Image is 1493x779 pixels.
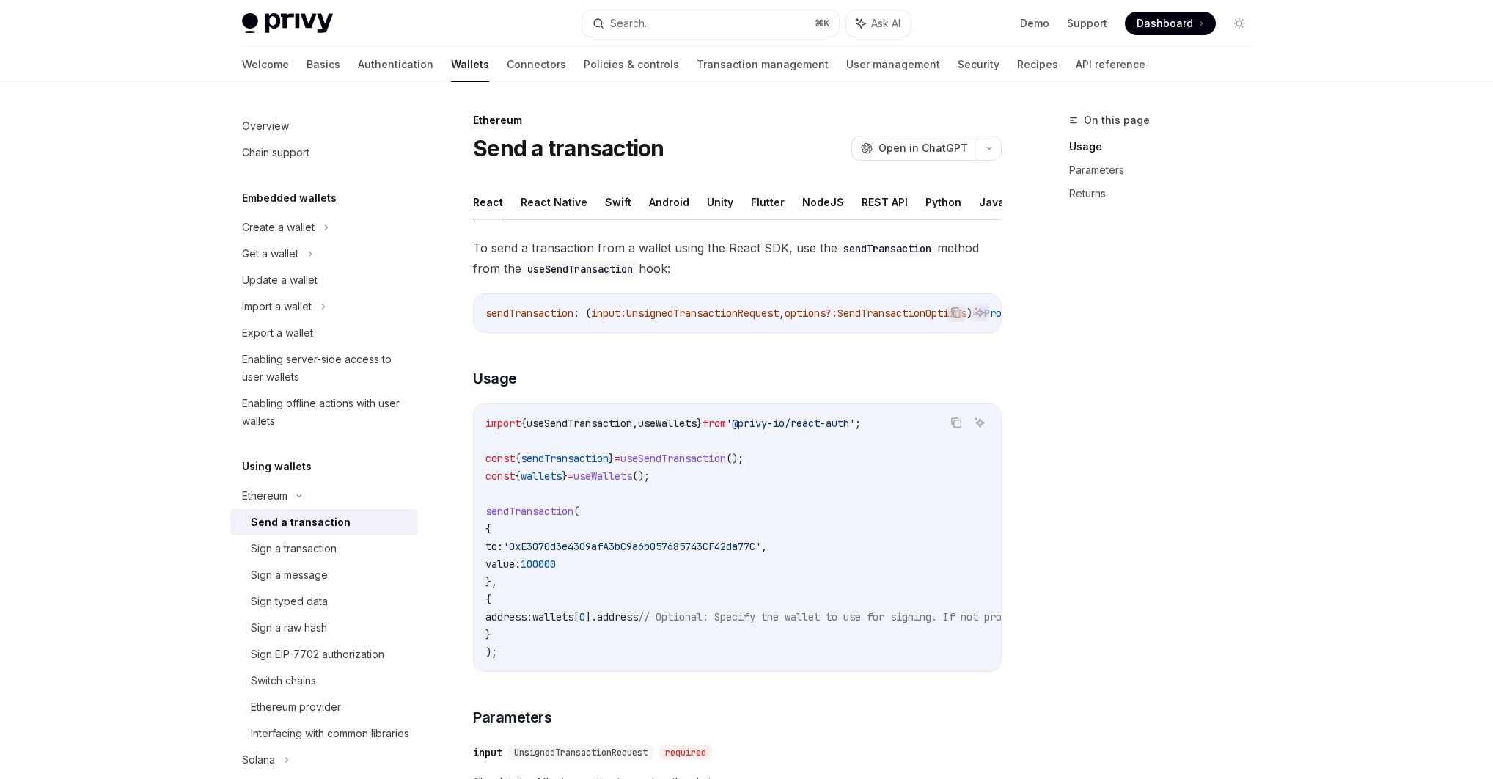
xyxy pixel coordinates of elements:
div: Sign a transaction [251,540,337,557]
span: (); [726,452,744,465]
a: Recipes [1017,47,1058,82]
div: Search... [610,15,651,32]
a: Policies & controls [584,47,679,82]
div: Solana [242,751,275,769]
span: address [597,610,638,623]
span: sendTransaction [521,452,609,465]
a: Switch chains [230,668,418,694]
button: Ask AI [846,10,911,37]
div: Create a wallet [242,219,315,236]
span: , [632,417,638,430]
button: Android [649,185,689,219]
a: Connectors [507,47,566,82]
span: wallets [521,469,562,483]
span: : ( [573,307,591,320]
span: ); [485,645,497,659]
a: Overview [230,113,418,139]
button: Python [925,185,961,219]
span: UnsignedTransactionRequest [514,747,648,758]
span: { [485,593,491,606]
span: // Optional: Specify the wallet to use for signing. If not provided, the first wallet will be used. [638,610,1219,623]
span: (); [632,469,650,483]
button: Search...⌘K [582,10,839,37]
a: Sign a message [230,562,418,588]
button: Flutter [751,185,785,219]
div: Overview [242,117,289,135]
button: Copy the contents from the code block [947,303,966,322]
a: Usage [1069,135,1263,158]
span: = [568,469,573,483]
button: Copy the contents from the code block [947,413,966,432]
span: ?: [826,307,837,320]
a: Ethereum provider [230,694,418,720]
button: Ask AI [970,303,989,322]
span: , [761,540,767,553]
div: Switch chains [251,672,316,690]
span: { [515,452,521,465]
div: Enabling server-side access to user wallets [242,351,409,386]
span: } [485,628,491,641]
span: useSendTransaction [527,417,632,430]
div: Sign a raw hash [251,619,327,637]
h5: Using wallets [242,458,312,475]
button: React Native [521,185,587,219]
div: Update a wallet [242,271,318,289]
span: address: [485,610,532,623]
a: Welcome [242,47,289,82]
span: } [697,417,703,430]
a: Sign a raw hash [230,615,418,641]
div: Interfacing with common libraries [251,725,409,742]
span: Open in ChatGPT [878,141,968,156]
span: On this page [1084,111,1150,129]
div: Sign a message [251,566,328,584]
a: Sign typed data [230,588,418,615]
span: value: [485,557,521,571]
span: ]. [585,610,597,623]
span: }, [485,575,497,588]
span: import [485,417,521,430]
h1: Send a transaction [473,135,664,161]
a: Export a wallet [230,320,418,346]
a: Authentication [358,47,433,82]
span: [ [573,610,579,623]
span: SendTransactionOptions [837,307,966,320]
div: Export a wallet [242,324,313,342]
span: from [703,417,726,430]
button: Toggle dark mode [1228,12,1251,35]
span: '@privy-io/react-auth' [726,417,855,430]
code: useSendTransaction [521,261,639,277]
span: Parameters [473,707,551,728]
span: useWallets [573,469,632,483]
a: User management [846,47,940,82]
span: Usage [473,368,517,389]
a: Parameters [1069,158,1263,182]
button: React [473,185,503,219]
span: options [785,307,826,320]
a: Chain support [230,139,418,166]
a: Sign a transaction [230,535,418,562]
span: ; [855,417,861,430]
span: 0 [579,610,585,623]
span: const [485,452,515,465]
a: Transaction management [697,47,829,82]
a: Wallets [451,47,489,82]
a: Sign EIP-7702 authorization [230,641,418,668]
span: 100000 [521,557,556,571]
button: Swift [605,185,631,219]
span: : [620,307,626,320]
a: Enabling server-side access to user wallets [230,346,418,390]
span: wallets [532,610,573,623]
div: Import a wallet [242,298,312,315]
div: Ethereum provider [251,698,341,716]
button: NodeJS [802,185,844,219]
a: API reference [1076,47,1145,82]
button: Unity [707,185,733,219]
span: const [485,469,515,483]
div: input [473,745,502,760]
span: ) [966,307,972,320]
button: REST API [862,185,908,219]
div: Get a wallet [242,245,298,263]
span: UnsignedTransactionRequest [626,307,779,320]
span: { [515,469,521,483]
div: required [659,745,712,760]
